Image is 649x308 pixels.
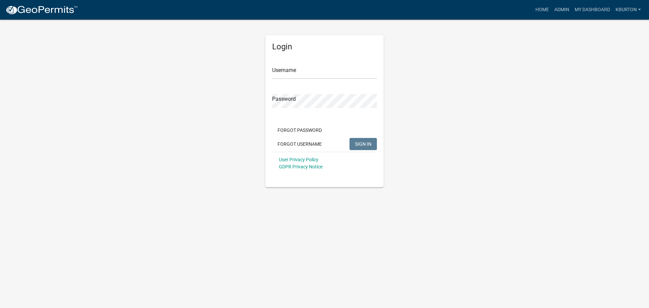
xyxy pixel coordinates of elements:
[279,164,322,169] a: GDPR Privacy Notice
[350,138,377,150] button: SIGN IN
[272,42,377,52] h5: Login
[272,124,327,136] button: Forgot Password
[552,3,572,16] a: Admin
[272,138,327,150] button: Forgot Username
[613,3,644,16] a: kburton
[355,141,371,146] span: SIGN IN
[279,157,318,162] a: User Privacy Policy
[572,3,613,16] a: My Dashboard
[533,3,552,16] a: Home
